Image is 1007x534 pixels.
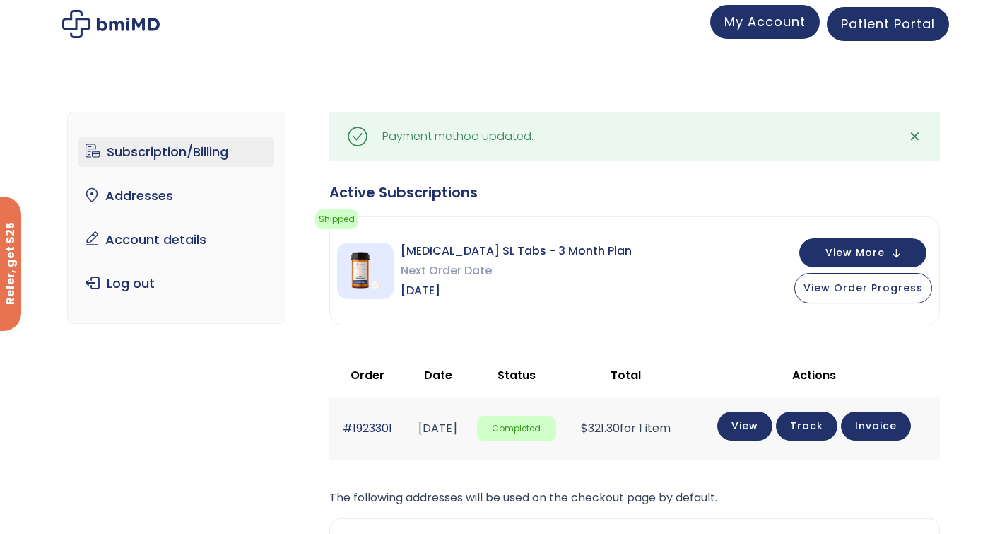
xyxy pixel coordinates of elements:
a: ✕ [901,122,929,151]
td: for 1 item [563,397,689,459]
div: Payment method updated. [382,127,534,146]
a: View [717,412,772,441]
span: Shipped [315,209,358,229]
span: Status [497,367,536,383]
p: The following addresses will be used on the checkout page by default. [329,488,940,508]
a: Log out [78,269,274,298]
img: My account [62,10,160,38]
img: Sermorelin SL Tabs - 3 Month Plan [337,243,394,299]
span: ✕ [909,127,921,146]
span: Date [424,367,452,383]
span: Patient Portal [841,15,935,33]
time: [DATE] [418,420,457,436]
span: Total [611,367,641,383]
span: Next Order Date [401,261,632,281]
a: Patient Portal [827,7,949,41]
a: Invoice [841,412,911,441]
span: 321.30 [581,420,620,436]
span: My Account [724,13,806,30]
nav: Account pages [67,112,285,324]
a: Account details [78,225,274,255]
span: $ [581,420,588,436]
span: Order [351,367,384,383]
button: View Order Progress [794,273,932,303]
div: Active Subscriptions [329,182,940,202]
span: [MEDICAL_DATA] SL Tabs - 3 Month Plan [401,241,632,261]
span: [DATE] [401,281,632,301]
a: My Account [710,5,820,39]
a: Subscription/Billing [78,137,274,167]
span: Actions [792,367,836,383]
a: Addresses [78,181,274,211]
span: Completed [477,416,556,442]
button: View More [799,238,926,267]
span: View Order Progress [803,281,923,295]
a: #1923301 [343,420,392,436]
a: Track [776,412,837,441]
span: View More [825,248,885,257]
